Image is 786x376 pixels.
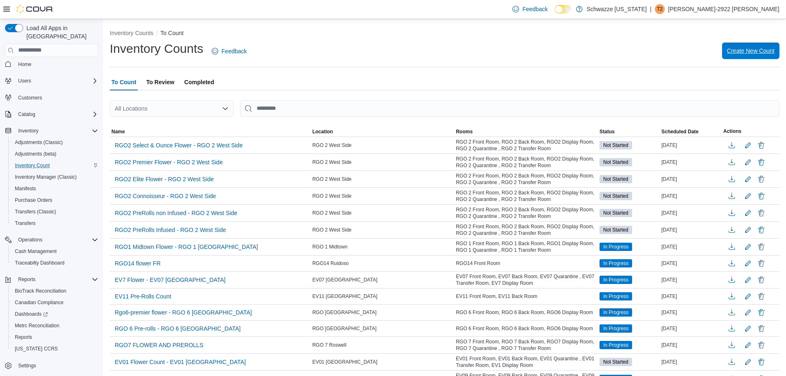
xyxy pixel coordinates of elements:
[312,277,378,283] span: EV07 [GEOGRAPHIC_DATA]
[661,128,699,135] span: Scheduled Date
[603,175,628,183] span: Not Started
[600,243,632,251] span: In Progress
[15,361,39,371] a: Settings
[12,286,98,296] span: BioTrack Reconciliation
[727,47,774,55] span: Create New Count
[756,291,766,301] button: Delete
[743,356,753,368] button: Edit count details
[598,127,660,137] button: Status
[743,339,753,351] button: Edit count details
[743,156,753,168] button: Edit count details
[17,5,54,13] img: Cova
[111,173,217,185] button: RGO2 Elite Flower - RGO 2 West Side
[12,161,53,170] a: Inventory Count
[454,337,598,353] div: RGO 7 Front Room, RGO 7 Back Room, RGO7 Display Room, RGO 7 Quarantine , RGO 7 Transfer Room
[15,151,57,157] span: Adjustments (beta)
[15,299,64,306] span: Canadian Compliance
[146,74,174,90] span: To Review
[603,192,628,200] span: Not Started
[756,340,766,350] button: Delete
[456,128,473,135] span: Rooms
[12,149,98,159] span: Adjustments (beta)
[600,158,632,166] span: Not Started
[657,4,663,14] span: T2
[660,357,722,367] div: [DATE]
[603,209,628,217] span: Not Started
[115,226,226,234] span: RGO2 PreRolls Infused - RGO 2 West Side
[756,208,766,218] button: Delete
[603,142,628,149] span: Not Started
[660,307,722,317] div: [DATE]
[8,218,101,229] button: Transfers
[110,30,153,36] button: Inventory Counts
[12,172,80,182] a: Inventory Manager (Classic)
[756,324,766,333] button: Delete
[111,322,244,335] button: RGO 6 Pre-rolls - RGO 6 [GEOGRAPHIC_DATA]
[603,158,628,166] span: Not Started
[312,159,352,166] span: RGO 2 West Side
[600,358,632,366] span: Not Started
[555,5,572,14] input: Dark Mode
[15,126,42,136] button: Inventory
[12,195,56,205] a: Purchase Orders
[18,78,31,84] span: Users
[660,191,722,201] div: [DATE]
[15,174,77,180] span: Inventory Manager (Classic)
[15,93,45,103] a: Customers
[756,307,766,317] button: Delete
[312,309,377,316] span: RGO [GEOGRAPHIC_DATA]
[312,193,352,199] span: RGO 2 West Side
[12,218,39,228] a: Transfers
[23,24,98,40] span: Load All Apps in [GEOGRAPHIC_DATA]
[600,292,632,300] span: In Progress
[15,260,64,266] span: Traceabilty Dashboard
[587,4,647,14] p: Schwazze [US_STATE]
[240,100,779,117] input: This is a search bar. After typing your query, hit enter to filter the results lower in the page.
[8,206,101,218] button: Transfers (Classic)
[8,320,101,331] button: Metrc Reconciliation
[15,76,34,86] button: Users
[603,325,628,332] span: In Progress
[12,172,98,182] span: Inventory Manager (Classic)
[8,297,101,308] button: Canadian Compliance
[756,140,766,150] button: Delete
[12,332,35,342] a: Reports
[312,359,378,365] span: EV01 [GEOGRAPHIC_DATA]
[603,243,628,251] span: In Progress
[454,205,598,221] div: RGO 2 Front Room, RGO 2 Back Room, RGO2 Display Room, RGO 2 Quarantine , RGO 2 Transfer Room
[15,345,58,352] span: [US_STATE] CCRS
[222,105,229,112] button: Open list of options
[15,197,52,203] span: Purchase Orders
[15,92,98,103] span: Customers
[600,324,632,333] span: In Progress
[15,235,46,245] button: Operations
[8,160,101,171] button: Inventory Count
[111,224,229,236] button: RGO2 PreRolls Infused - RGO 2 West Side
[600,341,632,349] span: In Progress
[12,332,98,342] span: Reports
[184,74,214,90] span: Completed
[115,276,226,284] span: EV7 Flower - EV07 [GEOGRAPHIC_DATA]
[454,127,598,137] button: Rooms
[603,226,628,234] span: Not Started
[743,322,753,335] button: Edit count details
[115,158,223,166] span: RGO2 Premier Flower - RGO 2 West Side
[311,127,454,137] button: Location
[12,258,98,268] span: Traceabilty Dashboard
[8,183,101,194] button: Manifests
[18,95,42,101] span: Customers
[12,195,98,205] span: Purchase Orders
[603,276,628,284] span: In Progress
[111,339,207,351] button: RGO7 FLOWER AND PREROLLS
[110,29,779,39] nav: An example of EuiBreadcrumbs
[111,290,175,303] button: EV11 Pre-Rolls Count
[115,292,171,300] span: EV11 Pre-Rolls Count
[522,5,548,13] span: Feedback
[15,274,39,284] button: Reports
[603,341,628,349] span: In Progress
[12,258,68,268] a: Traceabilty Dashboard
[12,184,98,194] span: Manifests
[603,309,628,316] span: In Progress
[756,357,766,367] button: Delete
[454,154,598,170] div: RGO 2 Front Room, RGO 2 Back Room, RGO2 Display Room, RGO 2 Quarantine , RGO 2 Transfer Room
